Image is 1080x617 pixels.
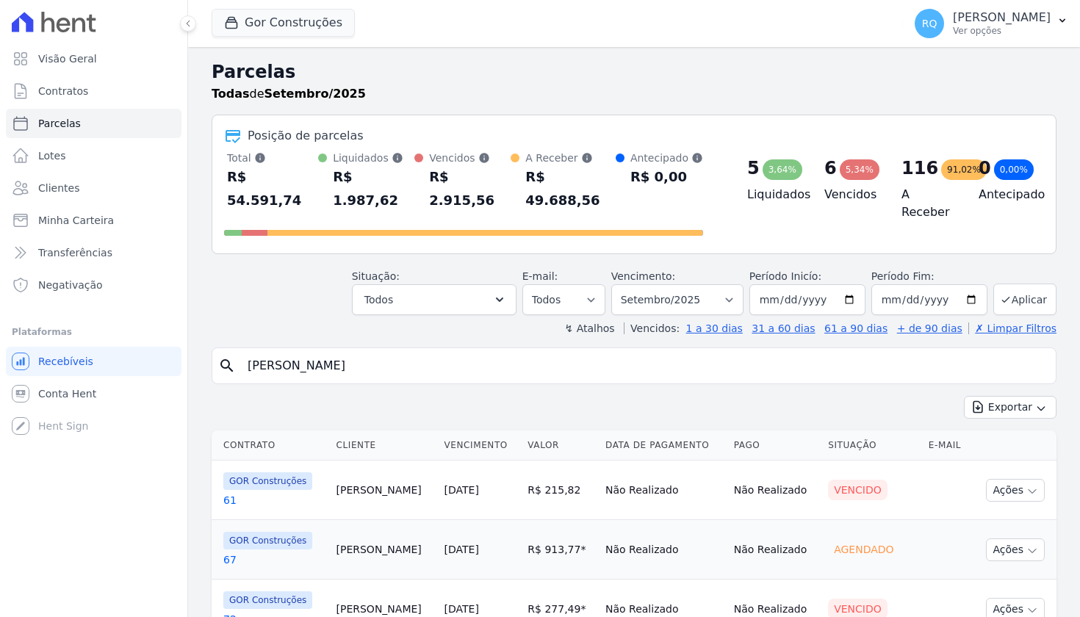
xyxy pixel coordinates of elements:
[364,291,393,308] span: Todos
[630,165,703,189] div: R$ 0,00
[828,539,899,560] div: Agendado
[212,9,355,37] button: Gor Construções
[6,206,181,235] a: Minha Carteira
[901,156,938,180] div: 116
[686,322,743,334] a: 1 a 30 dias
[333,165,414,212] div: R$ 1.987,62
[6,109,181,138] a: Parcelas
[6,141,181,170] a: Lotes
[212,59,1056,85] h2: Parcelas
[994,159,1034,180] div: 0,00%
[248,127,364,145] div: Posição de parcelas
[38,213,114,228] span: Minha Carteira
[6,173,181,203] a: Clientes
[223,552,325,567] a: 67
[624,322,680,334] label: Vencidos:
[38,181,79,195] span: Clientes
[611,270,675,282] label: Vencimento:
[901,186,955,221] h4: A Receber
[38,386,96,401] span: Conta Hent
[763,159,802,180] div: 3,64%
[941,159,987,180] div: 91,02%
[752,322,815,334] a: 31 a 60 dias
[522,270,558,282] label: E-mail:
[6,76,181,106] a: Contratos
[897,322,962,334] a: + de 90 dias
[331,461,439,520] td: [PERSON_NAME]
[6,379,181,408] a: Conta Hent
[747,156,760,180] div: 5
[979,186,1032,203] h4: Antecipado
[212,85,366,103] p: de
[352,270,400,282] label: Situação:
[600,461,728,520] td: Não Realizado
[600,520,728,580] td: Não Realizado
[6,270,181,300] a: Negativação
[331,430,439,461] th: Cliente
[429,165,511,212] div: R$ 2.915,56
[333,151,414,165] div: Liquidados
[38,245,112,260] span: Transferências
[986,538,1045,561] button: Ações
[444,544,479,555] a: [DATE]
[12,323,176,341] div: Plataformas
[439,430,522,461] th: Vencimento
[903,3,1080,44] button: RQ [PERSON_NAME] Ver opções
[227,151,318,165] div: Total
[986,479,1045,502] button: Ações
[522,461,600,520] td: R$ 215,82
[227,165,318,212] div: R$ 54.591,74
[525,165,616,212] div: R$ 49.688,56
[223,493,325,508] a: 61
[38,84,88,98] span: Contratos
[522,430,600,461] th: Valor
[828,480,888,500] div: Vencido
[993,284,1056,315] button: Aplicar
[38,278,103,292] span: Negativação
[264,87,366,101] strong: Setembro/2025
[218,357,236,375] i: search
[871,269,987,284] label: Período Fim:
[728,461,822,520] td: Não Realizado
[6,347,181,376] a: Recebíveis
[728,430,822,461] th: Pago
[840,159,879,180] div: 5,34%
[747,186,801,203] h4: Liquidados
[822,430,923,461] th: Situação
[352,284,516,315] button: Todos
[444,603,479,615] a: [DATE]
[6,238,181,267] a: Transferências
[979,156,991,180] div: 0
[564,322,614,334] label: ↯ Atalhos
[922,18,937,29] span: RQ
[444,484,479,496] a: [DATE]
[38,116,81,131] span: Parcelas
[824,322,888,334] a: 61 a 90 dias
[429,151,511,165] div: Vencidos
[239,351,1050,380] input: Buscar por nome do lote ou do cliente
[38,354,93,369] span: Recebíveis
[223,532,312,549] span: GOR Construções
[522,520,600,580] td: R$ 913,77
[6,44,181,73] a: Visão Geral
[525,151,616,165] div: A Receber
[728,520,822,580] td: Não Realizado
[38,51,97,66] span: Visão Geral
[953,10,1051,25] p: [PERSON_NAME]
[923,430,972,461] th: E-mail
[223,591,312,609] span: GOR Construções
[630,151,703,165] div: Antecipado
[331,520,439,580] td: [PERSON_NAME]
[964,396,1056,419] button: Exportar
[212,87,250,101] strong: Todas
[749,270,821,282] label: Período Inicío:
[824,186,878,203] h4: Vencidos
[212,430,331,461] th: Contrato
[223,472,312,490] span: GOR Construções
[953,25,1051,37] p: Ver opções
[38,148,66,163] span: Lotes
[600,430,728,461] th: Data de Pagamento
[824,156,837,180] div: 6
[968,322,1056,334] a: ✗ Limpar Filtros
